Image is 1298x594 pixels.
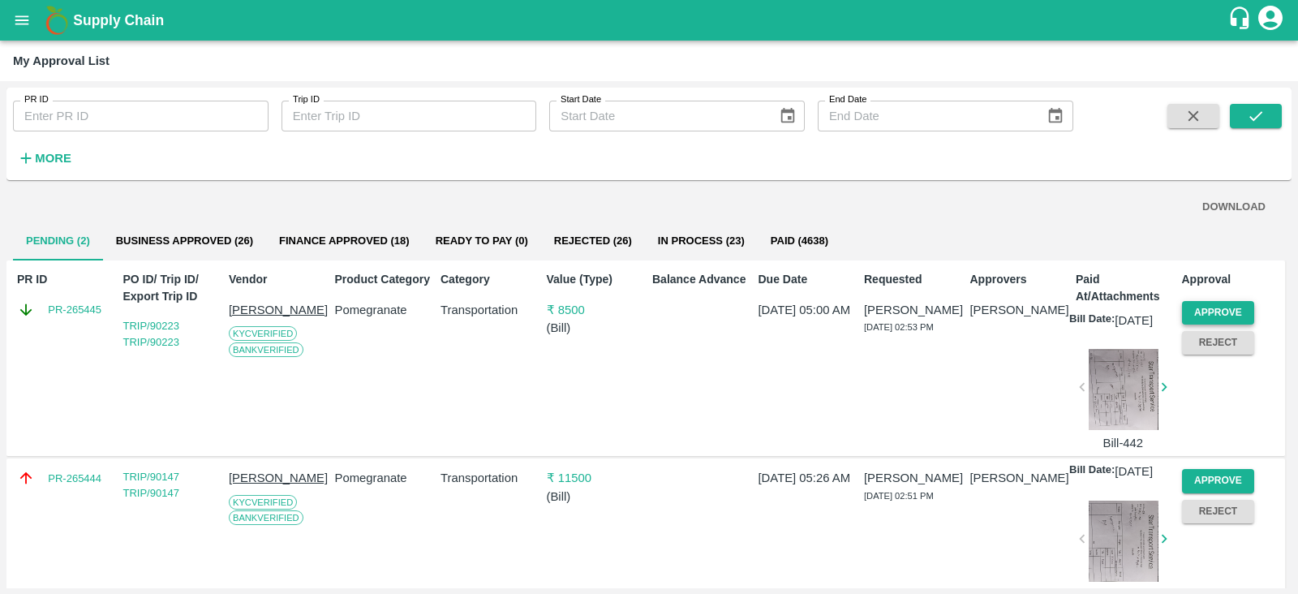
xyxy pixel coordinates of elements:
span: [DATE] 02:53 PM [864,322,934,332]
span: KYC Verified [229,326,297,341]
p: [PERSON_NAME] [864,301,963,319]
p: ( Bill ) [547,319,646,337]
a: PR-265445 [48,302,101,318]
span: [DATE] 02:51 PM [864,491,934,501]
button: Reject [1182,500,1255,523]
button: Choose date [1040,101,1071,131]
button: Finance Approved (18) [266,222,423,260]
label: Trip ID [293,93,320,106]
p: [DATE] 05:00 AM [759,301,857,319]
button: In Process (23) [645,222,758,260]
a: Supply Chain [73,9,1227,32]
p: Transportation [441,301,539,319]
button: DOWNLOAD [1196,193,1272,222]
div: customer-support [1227,6,1256,35]
p: Value (Type) [547,271,646,288]
p: Approvers [970,271,1069,288]
div: account of current user [1256,3,1285,37]
button: open drawer [3,2,41,39]
button: Pending (2) [13,222,103,260]
p: Transportation [441,469,539,487]
button: Rejected (26) [541,222,645,260]
p: Pomegranate [335,469,434,487]
p: [PERSON_NAME] [970,469,1069,487]
img: logo [41,4,73,37]
label: End Date [829,93,866,106]
button: More [13,144,75,172]
input: Start Date [549,101,765,131]
p: Pomegranate [335,301,434,319]
p: ₹ 8500 [547,301,646,319]
p: Bill Date: [1069,463,1115,480]
button: Paid (4638) [758,222,841,260]
p: Product Category [335,271,434,288]
p: ₹ 11500 [547,469,646,487]
p: Vendor [229,271,328,288]
a: PR-265444 [48,471,101,487]
p: Bill Date: [1069,312,1115,329]
input: Enter Trip ID [282,101,537,131]
p: Balance Advance [652,271,751,288]
button: Approve [1182,301,1255,325]
div: My Approval List [13,50,110,71]
label: PR ID [24,93,49,106]
p: PR ID [17,271,116,288]
p: PO ID/ Trip ID/ Export Trip ID [123,271,222,305]
span: Bank Verified [229,510,303,525]
p: [DATE] 05:26 AM [759,469,857,487]
label: Start Date [561,93,601,106]
strong: More [35,152,71,165]
button: Reject [1182,331,1255,355]
p: [PERSON_NAME] [229,469,328,487]
p: Due Date [759,271,857,288]
p: Requested [864,271,963,288]
button: Ready To Pay (0) [423,222,541,260]
span: KYC Verified [229,495,297,510]
p: [PERSON_NAME] [864,469,963,487]
p: Paid At/Attachments [1076,271,1175,305]
b: Supply Chain [73,12,164,28]
a: TRIP/90147 TRIP/90147 [123,471,179,499]
p: Approval [1182,271,1281,288]
p: Bill-442 [1089,434,1158,452]
p: [DATE] [1115,463,1153,480]
p: Category [441,271,539,288]
input: Enter PR ID [13,101,269,131]
p: [PERSON_NAME] [229,301,328,319]
a: TRIP/90223 TRIP/90223 [123,320,179,348]
button: Approve [1182,469,1255,493]
button: Business Approved (26) [103,222,266,260]
p: [PERSON_NAME] [970,301,1069,319]
p: [DATE] [1115,312,1153,329]
button: Choose date [772,101,803,131]
span: Bank Verified [229,342,303,357]
p: ( Bill ) [547,488,646,506]
input: End Date [818,101,1034,131]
